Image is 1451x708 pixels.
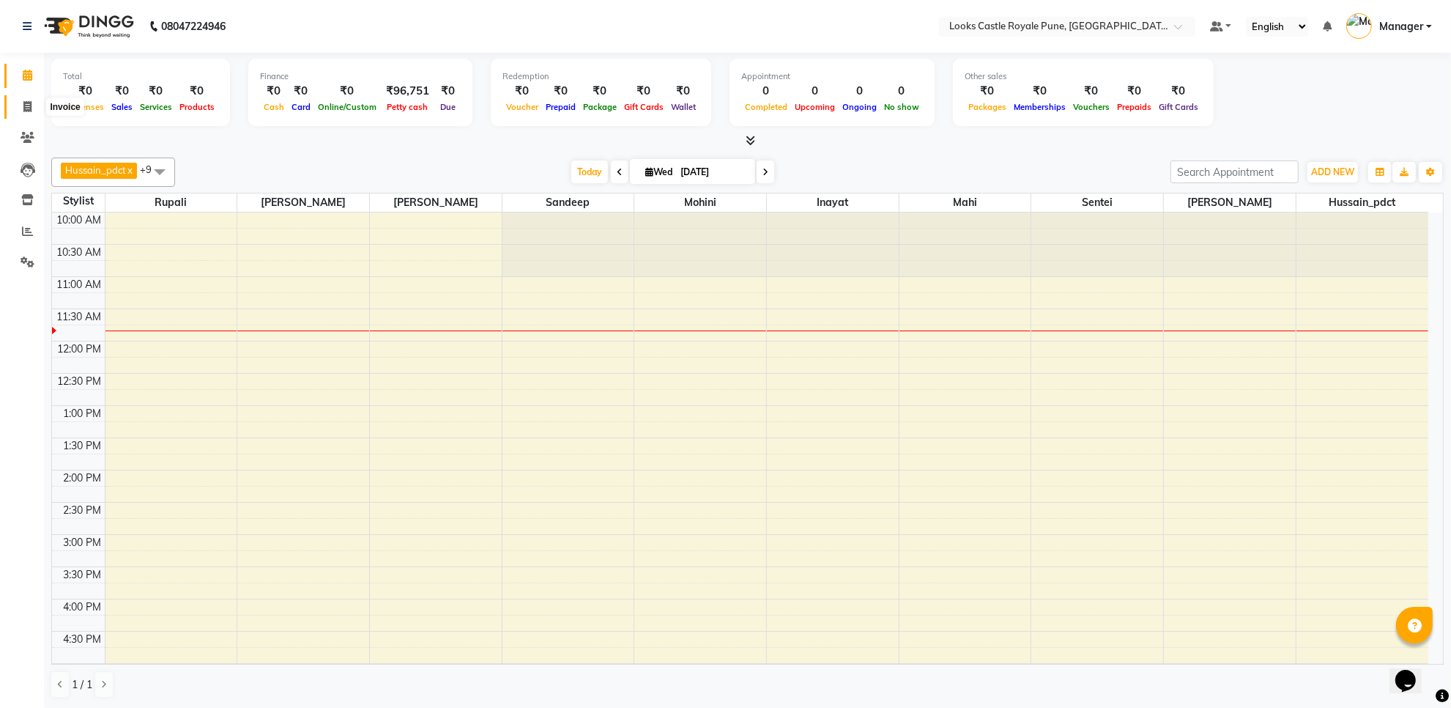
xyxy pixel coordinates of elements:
[108,83,136,100] div: ₹0
[502,193,634,212] span: Sandeep
[676,161,749,183] input: 2025-09-03
[61,535,105,550] div: 3:00 PM
[380,83,435,100] div: ₹96,751
[61,438,105,454] div: 1:30 PM
[880,102,923,112] span: No show
[54,245,105,260] div: 10:30 AM
[61,600,105,615] div: 4:00 PM
[642,166,676,177] span: Wed
[839,102,880,112] span: Ongoing
[620,83,667,100] div: ₹0
[61,503,105,518] div: 2:30 PM
[1031,193,1163,212] span: Sentei
[502,83,542,100] div: ₹0
[46,98,84,116] div: Invoice
[105,193,237,212] span: Rupali
[260,102,288,112] span: Cash
[61,567,105,583] div: 3:30 PM
[1307,162,1358,182] button: ADD NEW
[108,102,136,112] span: Sales
[314,83,380,100] div: ₹0
[288,83,314,100] div: ₹0
[542,102,579,112] span: Prepaid
[634,193,766,212] span: Mohini
[63,70,218,83] div: Total
[260,70,461,83] div: Finance
[1296,193,1428,212] span: Hussain_pdct
[61,664,105,679] div: 5:00 PM
[620,102,667,112] span: Gift Cards
[965,83,1010,100] div: ₹0
[502,102,542,112] span: Voucher
[1069,83,1113,100] div: ₹0
[965,70,1202,83] div: Other sales
[542,83,579,100] div: ₹0
[61,406,105,421] div: 1:00 PM
[55,374,105,389] div: 12:30 PM
[667,102,699,112] span: Wallet
[1170,161,1299,183] input: Search Appointment
[741,70,923,83] div: Appointment
[52,193,105,209] div: Stylist
[791,102,839,112] span: Upcoming
[667,83,699,100] div: ₹0
[1155,83,1202,100] div: ₹0
[126,164,133,176] a: x
[1164,193,1296,212] span: [PERSON_NAME]
[579,83,620,100] div: ₹0
[571,161,608,183] span: Today
[140,163,163,175] span: +9
[61,471,105,486] div: 2:00 PM
[384,102,432,112] span: Petty cash
[1113,102,1155,112] span: Prepaids
[435,83,461,100] div: ₹0
[791,83,839,100] div: 0
[136,102,176,112] span: Services
[1010,83,1069,100] div: ₹0
[741,102,791,112] span: Completed
[1346,13,1372,39] img: Manager
[1311,166,1354,177] span: ADD NEW
[260,83,288,100] div: ₹0
[314,102,380,112] span: Online/Custom
[1069,102,1113,112] span: Vouchers
[55,342,105,357] div: 12:00 PM
[1010,102,1069,112] span: Memberships
[839,83,880,100] div: 0
[965,102,1010,112] span: Packages
[54,309,105,325] div: 11:30 AM
[1389,649,1436,693] iframe: chat widget
[237,193,369,212] span: [PERSON_NAME]
[161,6,226,47] b: 08047224946
[579,102,620,112] span: Package
[176,83,218,100] div: ₹0
[767,193,899,212] span: Inayat
[65,164,126,176] span: Hussain_pdct
[54,277,105,292] div: 11:00 AM
[288,102,314,112] span: Card
[899,193,1031,212] span: Mahi
[741,83,791,100] div: 0
[1155,102,1202,112] span: Gift Cards
[63,83,108,100] div: ₹0
[437,102,459,112] span: Due
[502,70,699,83] div: Redemption
[72,677,92,693] span: 1 / 1
[54,213,105,228] div: 10:00 AM
[61,632,105,647] div: 4:30 PM
[176,102,218,112] span: Products
[880,83,923,100] div: 0
[1113,83,1155,100] div: ₹0
[370,193,502,212] span: [PERSON_NAME]
[37,6,138,47] img: logo
[1379,19,1423,34] span: Manager
[136,83,176,100] div: ₹0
